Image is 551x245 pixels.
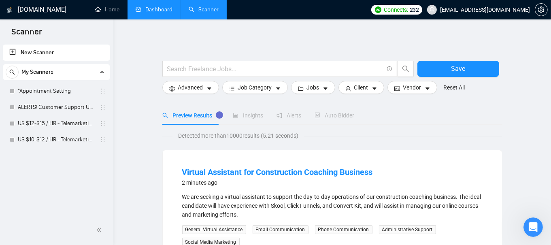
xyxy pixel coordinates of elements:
span: Connects: [384,5,408,14]
span: Auto Bidder [315,112,355,119]
span: Preview Results [162,112,220,119]
span: Jobs [307,83,319,92]
span: Vendor [403,83,421,92]
span: user [345,85,351,92]
button: barsJob Categorycaret-down [222,81,288,94]
span: Job Category [238,83,272,92]
button: folderJobscaret-down [291,81,335,94]
span: idcard [394,85,400,92]
a: "Appointment Setting [18,83,95,99]
span: Scanner [5,26,48,43]
button: setting [535,3,548,16]
span: My Scanners [21,64,53,80]
button: idcardVendorcaret-down [387,81,437,94]
li: New Scanner [3,45,110,61]
button: settingAdvancedcaret-down [162,81,219,94]
input: Search Freelance Jobs... [167,64,383,74]
span: Advanced [178,83,203,92]
a: New Scanner [9,45,104,61]
span: search [162,113,168,118]
div: We are seeking a virtual assistant to support the day-to-day operations of our construction coach... [182,192,483,219]
span: Administrative Support [379,225,436,234]
div: Tooltip anchor [216,111,223,119]
span: Save [451,64,465,74]
span: Client [354,83,368,92]
span: holder [100,88,106,94]
img: upwork-logo.png [375,6,381,13]
span: search [6,69,18,75]
li: My Scanners [3,64,110,148]
span: folder [298,85,304,92]
span: 232 [410,5,419,14]
span: Detected more than 10000 results (5.21 seconds) [172,131,304,140]
span: robot [315,113,320,118]
span: double-left [96,226,104,234]
a: US $10-$12 / HR - Telemarketing [18,132,95,148]
span: Alerts [277,112,302,119]
span: caret-down [372,85,377,92]
span: Insights [233,112,264,119]
iframe: Intercom live chat [523,217,543,237]
a: setting [535,6,548,13]
span: holder [100,136,106,143]
button: Save [417,61,499,77]
span: bars [229,85,235,92]
span: info-circle [387,66,392,72]
span: area-chart [233,113,238,118]
a: Reset All [444,83,465,92]
span: General Virtual Assistance [182,225,246,234]
a: ALERTS! Customer Support USA [18,99,95,115]
span: holder [100,120,106,127]
img: logo [7,4,13,17]
span: user [429,7,435,13]
div: 2 minutes ago [182,178,373,187]
button: search [6,66,19,79]
span: Phone Communication [315,225,372,234]
span: caret-down [206,85,212,92]
span: notification [277,113,282,118]
span: holder [100,104,106,111]
a: searchScanner [189,6,219,13]
button: userClientcaret-down [338,81,384,94]
span: search [398,65,413,72]
a: US $12-$15 / HR - Telemarketing [18,115,95,132]
span: caret-down [275,85,281,92]
a: homeHome [95,6,119,13]
a: dashboardDashboard [136,6,172,13]
a: Virtual Assistant for Construction Coaching Business [182,167,373,177]
span: caret-down [425,85,430,92]
button: search [398,61,414,77]
span: Email Communication [253,225,308,234]
span: setting [169,85,175,92]
span: caret-down [323,85,328,92]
